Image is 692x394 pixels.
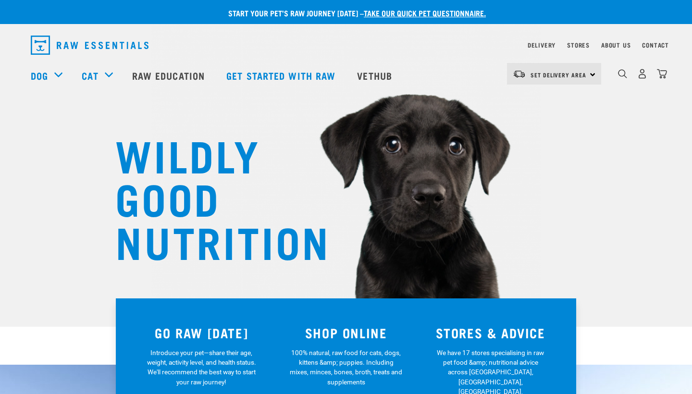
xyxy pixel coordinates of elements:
[31,68,48,83] a: Dog
[642,43,669,47] a: Contact
[23,32,669,59] nav: dropdown navigation
[424,325,557,340] h3: STORES & ADVICE
[145,348,258,387] p: Introduce your pet—share their age, weight, activity level, and health status. We'll recommend th...
[135,325,268,340] h3: GO RAW [DATE]
[601,43,630,47] a: About Us
[31,36,148,55] img: Raw Essentials Logo
[217,56,347,95] a: Get started with Raw
[657,69,667,79] img: home-icon@2x.png
[528,43,556,47] a: Delivery
[618,69,627,78] img: home-icon-1@2x.png
[364,11,486,15] a: take our quick pet questionnaire.
[637,69,647,79] img: user.png
[280,325,413,340] h3: SHOP ONLINE
[347,56,404,95] a: Vethub
[290,348,403,387] p: 100% natural, raw food for cats, dogs, kittens &amp; puppies. Including mixes, minces, bones, bro...
[82,68,98,83] a: Cat
[123,56,217,95] a: Raw Education
[531,73,586,76] span: Set Delivery Area
[513,70,526,78] img: van-moving.png
[115,132,308,262] h1: WILDLY GOOD NUTRITION
[567,43,590,47] a: Stores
